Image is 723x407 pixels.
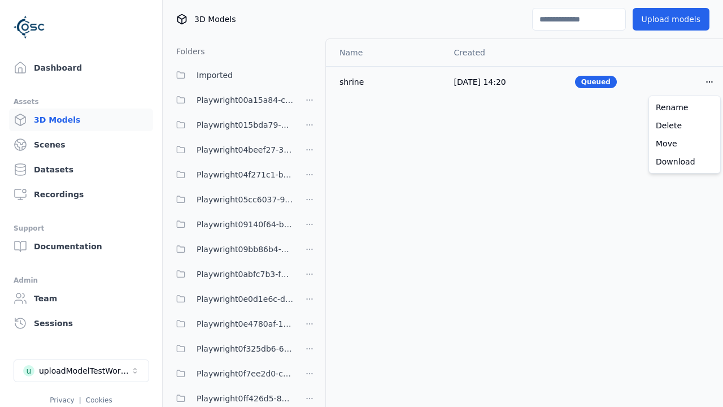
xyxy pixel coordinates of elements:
a: Delete [651,116,718,135]
a: Rename [651,98,718,116]
a: Move [651,135,718,153]
a: Download [651,153,718,171]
